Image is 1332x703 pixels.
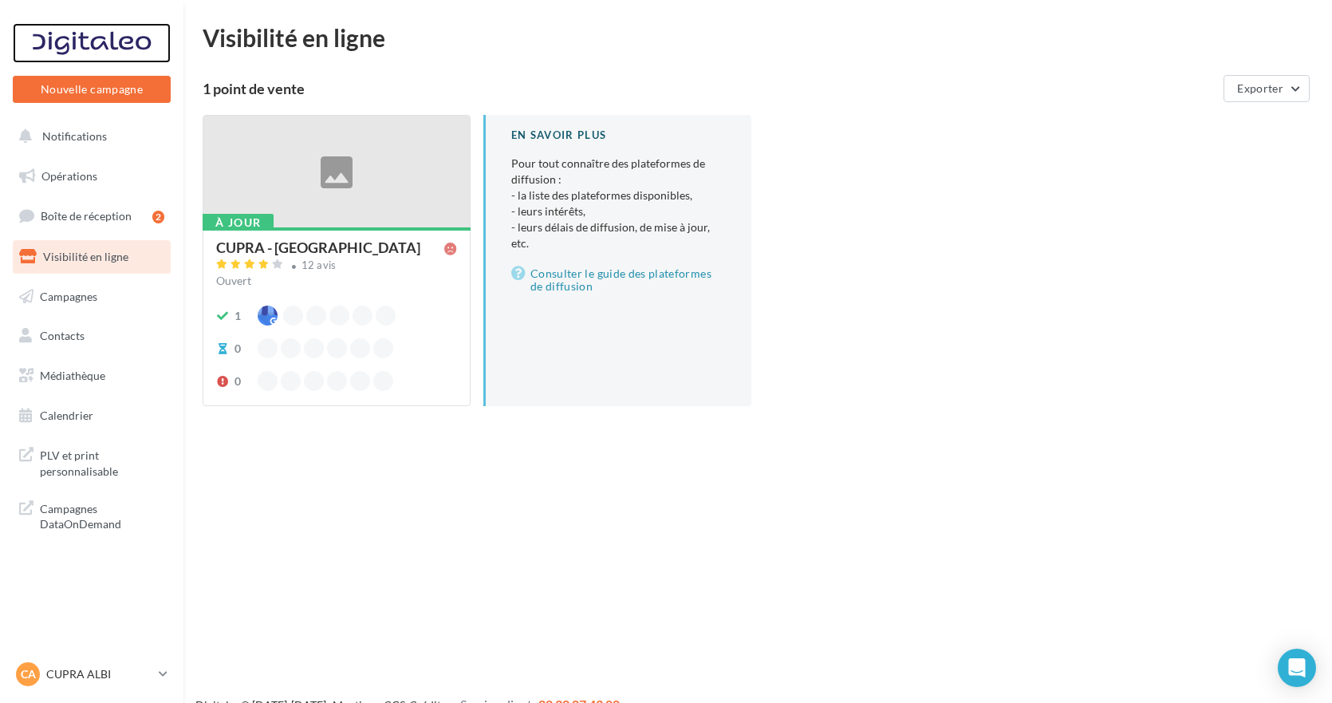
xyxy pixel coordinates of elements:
a: CA CUPRA ALBI [13,659,171,689]
div: 0 [234,341,241,357]
span: Calendrier [40,409,93,422]
li: - la liste des plateformes disponibles, [511,188,726,203]
a: PLV et print personnalisable [10,438,174,485]
div: 1 point de vente [203,81,1217,96]
p: CUPRA ALBI [46,666,152,682]
a: Médiathèque [10,359,174,393]
div: Open Intercom Messenger [1278,649,1316,687]
span: Campagnes [40,289,97,302]
a: Visibilité en ligne [10,240,174,274]
button: Nouvelle campagne [13,76,171,103]
div: À jour [203,214,274,231]
button: Exporter [1224,75,1310,102]
a: 12 avis [216,257,457,276]
li: - leurs délais de diffusion, de mise à jour, etc. [511,219,726,251]
p: Pour tout connaître des plateformes de diffusion : [511,156,726,251]
span: Ouvert [216,274,251,287]
span: Opérations [41,169,97,183]
span: Boîte de réception [41,209,132,223]
div: 12 avis [301,260,337,271]
a: Boîte de réception2 [10,199,174,233]
button: Notifications [10,120,167,153]
a: Campagnes DataOnDemand [10,492,174,539]
span: Campagnes DataOnDemand [40,498,164,532]
span: Contacts [40,329,85,342]
a: Opérations [10,160,174,193]
span: CA [21,666,36,682]
div: 0 [234,373,241,389]
div: En savoir plus [511,128,726,143]
div: CUPRA - [GEOGRAPHIC_DATA] [216,240,420,255]
div: 1 [234,308,241,324]
div: 2 [152,211,164,223]
span: Visibilité en ligne [43,250,128,263]
span: Notifications [42,129,107,143]
a: Consulter le guide des plateformes de diffusion [511,264,726,296]
li: - leurs intérêts, [511,203,726,219]
span: Exporter [1237,81,1283,95]
a: Calendrier [10,399,174,432]
span: Médiathèque [40,369,105,382]
div: Visibilité en ligne [203,26,1313,49]
a: Campagnes [10,280,174,314]
span: PLV et print personnalisable [40,444,164,479]
a: Contacts [10,319,174,353]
